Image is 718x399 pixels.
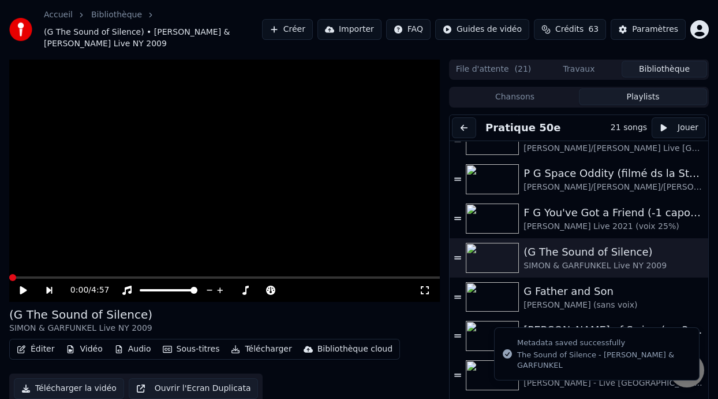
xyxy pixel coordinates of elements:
button: Playlists [579,88,707,105]
button: Crédits63 [534,19,606,40]
img: youka [9,18,32,41]
button: Ouvrir l'Ecran Duplicata [129,378,259,399]
div: [PERSON_NAME] (sans voix) [523,300,704,311]
div: Metadata saved successfully [517,337,690,349]
button: Importer [317,19,382,40]
span: ( 21 ) [515,64,532,75]
div: G Father and Son [523,283,704,300]
div: [PERSON_NAME]/[PERSON_NAME]/[PERSON_NAME] (Version de [PERSON_NAME]) voix 30% [523,182,704,193]
button: Télécharger [226,341,296,357]
span: Crédits [555,24,584,35]
div: [PERSON_NAME] - Live [GEOGRAPHIC_DATA][PERSON_NAME] 2024 [523,378,704,389]
div: Paramètres [632,24,678,35]
button: FAQ [386,19,431,40]
button: File d'attente [451,61,536,77]
nav: breadcrumb [44,9,262,50]
button: Pratique 50e [481,120,565,136]
div: The Sound of Silence - [PERSON_NAME] & GARFUNKEL [517,350,690,371]
button: Jouer [652,117,706,138]
div: SIMON & GARFUNKEL Live NY 2009 [9,323,152,334]
a: Accueil [44,9,73,21]
div: SIMON & GARFUNKEL Live NY 2009 [523,260,704,272]
button: Travaux [536,61,622,77]
button: Télécharger la vidéo [14,378,124,399]
div: 21 songs [611,122,647,134]
span: 0:00 [70,285,88,296]
div: Bibliothèque cloud [317,343,392,355]
div: (G The Sound of Silence) [523,244,704,260]
button: Bibliothèque [622,61,707,77]
div: F G You've Got a Friend (-1 capo 1) [523,205,704,221]
button: Paramètres [611,19,686,40]
span: 4:57 [91,285,109,296]
div: [PERSON_NAME] Live 2021 (voix 25%) [523,221,704,232]
div: (G The Sound of Silence) [9,306,152,323]
span: 63 [588,24,599,35]
div: / [70,285,98,296]
a: Bibliothèque [91,9,142,21]
div: P G Space Oddity (filmé ds la Station Spatiale Internationale) [523,165,704,182]
button: Éditer [12,341,59,357]
button: Vidéo [61,341,107,357]
div: [PERSON_NAME]/[PERSON_NAME] Live [GEOGRAPHIC_DATA] (-4% voix 35%) [523,143,704,154]
button: Audio [110,341,156,357]
button: Chansons [451,88,579,105]
button: Guides de vidéo [435,19,529,40]
span: (G The Sound of Silence) • [PERSON_NAME] & [PERSON_NAME] Live NY 2009 [44,27,262,50]
button: Créer [262,19,313,40]
button: Sous-titres [158,341,225,357]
